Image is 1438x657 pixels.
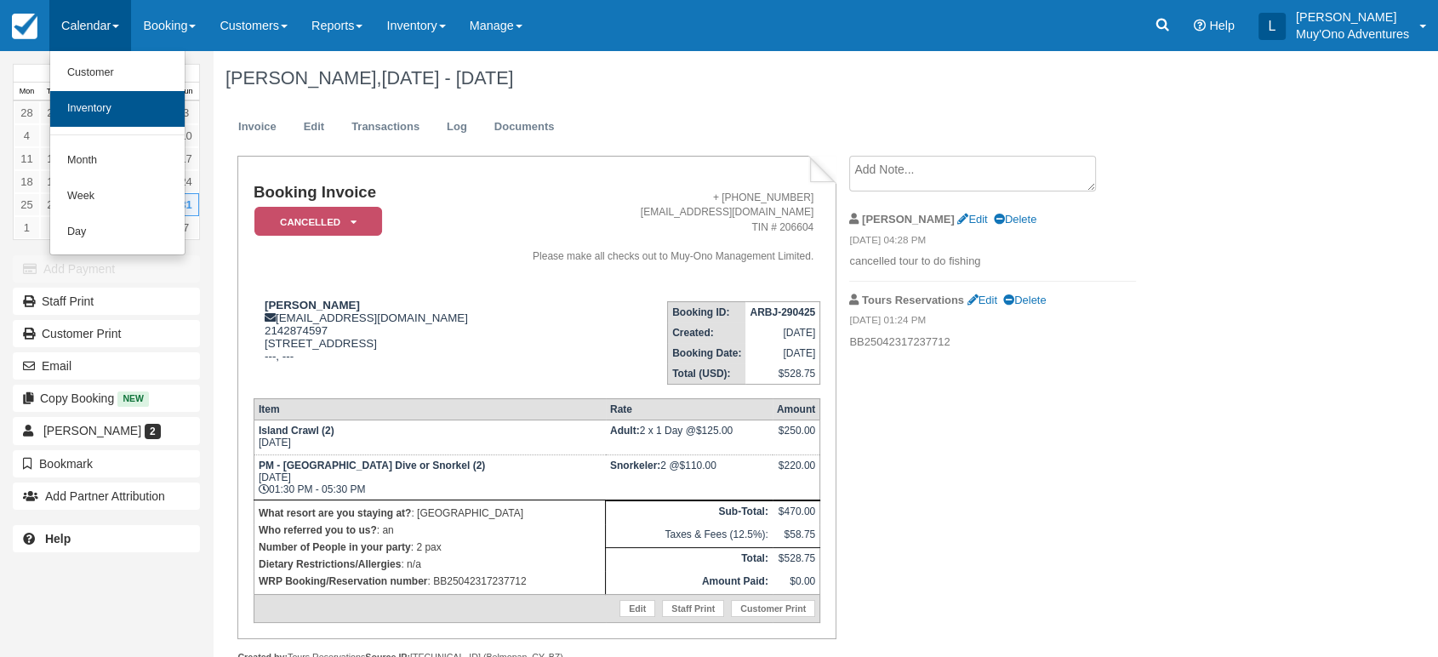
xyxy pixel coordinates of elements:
a: Transactions [339,111,432,144]
td: [DATE] [254,420,605,454]
span: New [117,391,149,406]
strong: Adult [610,425,640,437]
h1: [PERSON_NAME], [225,68,1279,89]
strong: PM - [GEOGRAPHIC_DATA] Dive or Snorkel (2) [259,460,485,471]
div: $220.00 [777,460,815,485]
h1: Booking Invoice [254,184,493,202]
span: $110.00 [679,460,716,471]
a: Cancelled [254,206,376,237]
th: Mon [14,83,40,101]
a: 11 [14,147,40,170]
strong: What resort are you staying at? [259,507,411,519]
a: 25 [14,193,40,216]
strong: Island Crawl (2) [259,425,334,437]
a: Edit [967,294,997,306]
a: Invoice [225,111,289,144]
a: 1 [14,216,40,239]
th: Total (USD): [668,363,746,385]
td: $58.75 [773,524,820,547]
td: [DATE] 01:30 PM - 05:30 PM [254,454,605,500]
span: [PERSON_NAME] [43,424,141,437]
span: $125.00 [696,425,733,437]
a: 5 [40,124,66,147]
a: Inventory [50,91,185,127]
p: BB25042317237712 [849,334,1136,351]
th: Booking ID: [668,301,746,323]
i: Help [1194,20,1206,31]
a: 24 [173,170,199,193]
div: L [1258,13,1286,40]
span: [DATE] - [DATE] [381,67,513,89]
a: Delete [994,213,1036,226]
button: Add Payment [13,255,200,283]
ul: Calendar [49,51,185,255]
strong: Tours Reservations [862,294,964,306]
span: 2 [145,424,161,439]
em: [DATE] 04:28 PM [849,233,1136,252]
a: 28 [14,101,40,124]
em: [DATE] 01:24 PM [849,313,1136,332]
span: Help [1209,19,1235,32]
a: 26 [40,193,66,216]
strong: WRP Booking/Reservation number [259,575,427,587]
div: $250.00 [777,425,815,450]
th: Item [254,398,605,420]
a: Edit [957,213,987,226]
td: $528.75 [773,548,820,571]
div: [EMAIL_ADDRESS][DOMAIN_NAME] 2142874597 [STREET_ADDRESS] ---, --- [254,299,493,384]
a: Week [50,179,185,214]
a: Staff Print [13,288,200,315]
a: 12 [40,147,66,170]
a: 2 [40,216,66,239]
a: Help [13,525,200,552]
button: Email [13,352,200,380]
strong: Snorkeler [610,460,660,471]
td: $470.00 [773,501,820,524]
a: 19 [40,170,66,193]
a: Edit [291,111,337,144]
p: : BB25042317237712 [259,573,601,590]
th: Amount Paid: [606,571,773,594]
td: $528.75 [745,363,819,385]
td: $0.00 [773,571,820,594]
a: Customer [50,55,185,91]
td: 2 x 1 Day @ [606,420,773,454]
strong: Number of People in your party [259,541,411,553]
a: 10 [173,124,199,147]
button: Add Partner Attribution [13,483,200,510]
p: cancelled tour to do fishing [849,254,1136,270]
strong: Dietary Restrictions/Allergies [259,558,401,570]
strong: [PERSON_NAME] [862,213,955,226]
a: Customer Print [13,320,200,347]
a: Customer Print [731,600,815,617]
th: Sub-Total: [606,501,773,524]
a: Month [50,143,185,179]
a: Log [434,111,480,144]
button: Bookmark [13,450,200,477]
strong: Who referred you to us? [259,524,377,536]
p: [PERSON_NAME] [1296,9,1409,26]
a: 31 [173,193,199,216]
strong: [PERSON_NAME] [265,299,360,311]
a: Edit [619,600,655,617]
th: Sun [173,83,199,101]
p: : an [259,522,601,539]
a: Day [50,214,185,250]
a: 4 [14,124,40,147]
td: 2 @ [606,454,773,500]
a: Delete [1003,294,1046,306]
th: Booking Date: [668,343,746,363]
a: 3 [173,101,199,124]
th: Tue [40,83,66,101]
a: 18 [14,170,40,193]
td: [DATE] [745,343,819,363]
a: Staff Print [662,600,724,617]
th: Rate [606,398,773,420]
img: checkfront-main-nav-mini-logo.png [12,14,37,39]
a: 7 [173,216,199,239]
td: Taxes & Fees (12.5%): [606,524,773,547]
b: Help [45,532,71,546]
button: Copy Booking New [13,385,200,412]
a: 29 [40,101,66,124]
th: Created: [668,323,746,343]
